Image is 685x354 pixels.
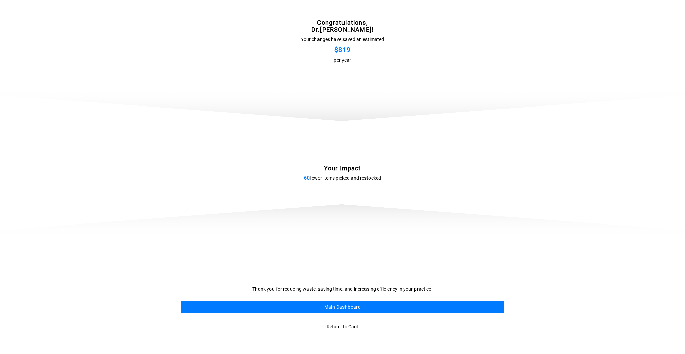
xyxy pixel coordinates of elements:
p: Return to card [327,321,359,333]
p: Your changes have saved an estimated [301,33,384,46]
p: per year [334,54,351,66]
button: Return to card [181,318,504,335]
span: 60 [304,175,310,181]
p: fewer items picked and restocked [304,172,381,184]
span: $819 [334,46,351,54]
button: Main Dashboard [181,301,504,313]
span: Congratulations, Dr. [PERSON_NAME] ! [311,19,374,33]
span: Your Impact [304,165,381,172]
p: Thank you for reducing waste, saving time, and increasing efficiency in your practice. [252,283,432,296]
